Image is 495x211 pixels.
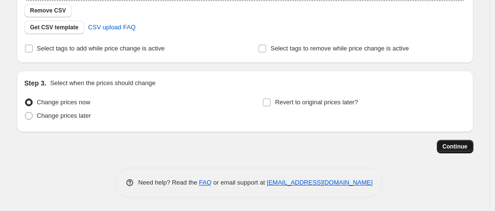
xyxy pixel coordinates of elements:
[50,78,155,88] p: Select when the prices should change
[271,45,409,52] span: Select tags to remove while price change is active
[443,143,468,150] span: Continue
[37,45,165,52] span: Select tags to add while price change is active
[88,23,136,32] span: CSV upload FAQ
[37,99,90,106] span: Change prices now
[30,7,66,14] span: Remove CSV
[82,20,141,35] a: CSV upload FAQ
[275,99,358,106] span: Revert to original prices later?
[267,179,372,186] a: [EMAIL_ADDRESS][DOMAIN_NAME]
[37,112,91,119] span: Change prices later
[138,179,199,186] span: Need help? Read the
[30,24,79,31] span: Get CSV template
[25,78,47,88] h2: Step 3.
[199,179,211,186] a: FAQ
[25,4,72,17] button: Remove CSV
[25,21,85,34] button: Get CSV template
[211,179,267,186] span: or email support at
[437,140,473,153] button: Continue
